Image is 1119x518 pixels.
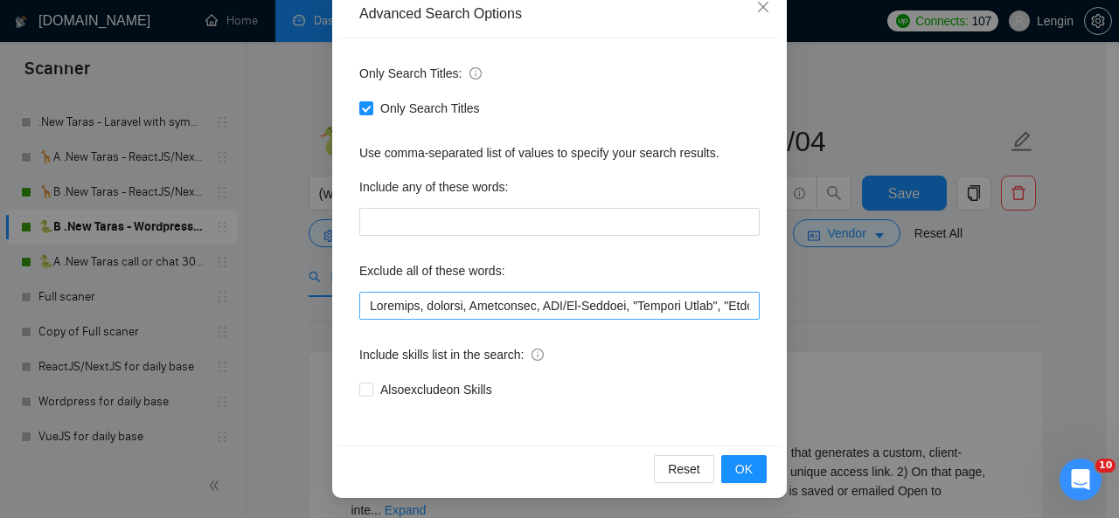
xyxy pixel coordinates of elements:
button: Reset [654,455,714,483]
div: Use comma-separated list of values to specify your search results. [359,143,760,162]
span: Reset [668,459,700,479]
span: Also exclude on Skills [373,380,499,399]
span: Only Search Titles [373,99,487,118]
div: Advanced Search Options [359,4,760,24]
span: OK [735,459,753,479]
label: Include any of these words: [359,173,508,201]
span: info-circle [469,67,482,79]
span: info-circle [532,349,544,361]
iframe: Intercom live chat [1060,459,1102,501]
span: Include skills list in the search: [359,345,544,364]
span: 10 [1095,459,1116,473]
span: Only Search Titles: [359,64,482,83]
label: Exclude all of these words: [359,257,505,285]
button: OK [721,455,767,483]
